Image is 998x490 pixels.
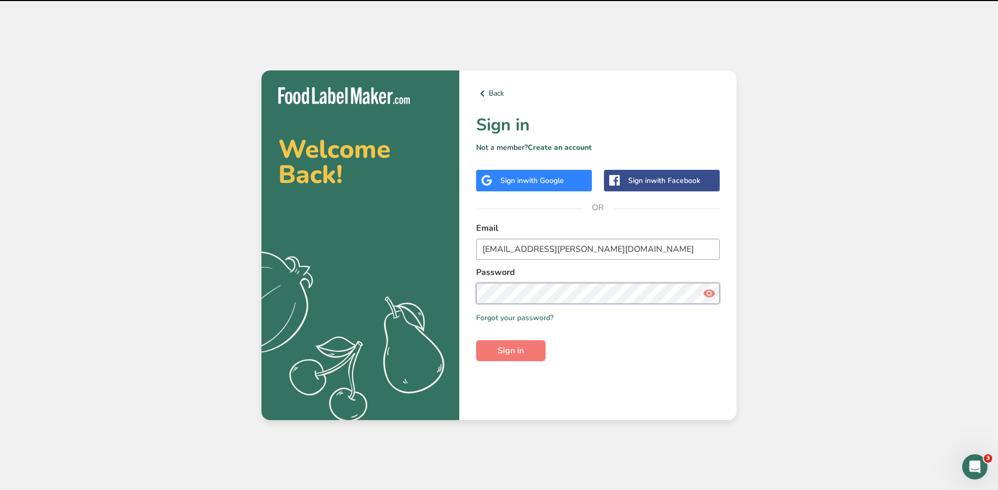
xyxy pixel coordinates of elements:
span: with Facebook [651,176,700,186]
a: Create an account [528,142,592,152]
span: Sign in [498,344,524,357]
span: OR [582,192,614,223]
span: with Google [523,176,564,186]
img: Food Label Maker [278,87,410,105]
div: Sign in [500,175,564,186]
h2: Welcome Back! [278,137,442,187]
label: Password [476,266,720,279]
a: Forgot your password? [476,312,553,323]
input: Enter Your Email [476,239,720,260]
label: Email [476,222,720,234]
div: Sign in [628,175,700,186]
iframe: Intercom live chat [962,454,987,479]
a: Back [476,87,720,100]
h1: Sign in [476,113,720,138]
span: 3 [984,454,992,463]
p: Not a member? [476,142,720,153]
button: Sign in [476,340,546,361]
